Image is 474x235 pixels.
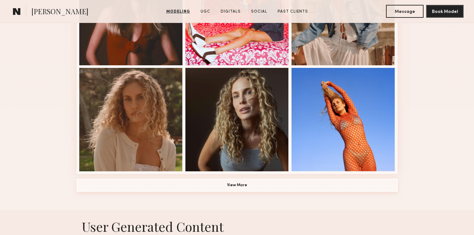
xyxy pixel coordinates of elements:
[275,9,311,15] a: Past Clients
[164,9,193,15] a: Modeling
[426,5,464,18] button: Book Model
[72,218,403,235] h1: User Generated Content
[77,179,398,192] button: View More
[426,8,464,14] a: Book Model
[198,9,213,15] a: UGC
[31,6,88,18] span: [PERSON_NAME]
[248,9,270,15] a: Social
[386,5,424,18] button: Message
[218,9,243,15] a: Digitals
